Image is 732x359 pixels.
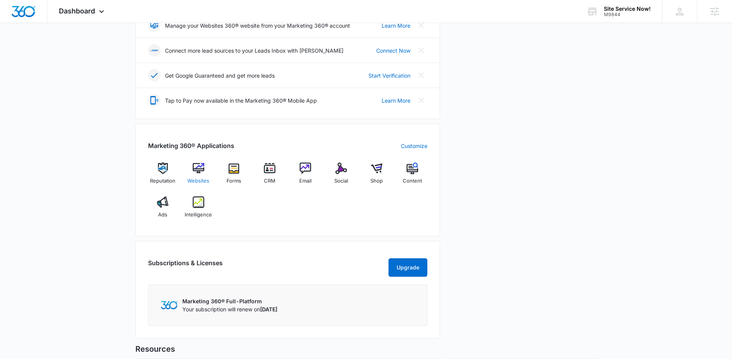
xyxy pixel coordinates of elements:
[415,69,427,81] button: Close
[415,19,427,32] button: Close
[291,163,320,190] a: Email
[165,47,343,55] p: Connect more lead sources to your Leads Inbox with [PERSON_NAME]
[59,7,95,15] span: Dashboard
[158,211,167,219] span: Ads
[334,177,348,185] span: Social
[389,258,427,277] button: Upgrade
[219,163,249,190] a: Forms
[376,47,410,55] a: Connect Now
[182,305,277,313] p: Your subscription will renew on
[183,196,213,224] a: Intelligence
[165,96,317,105] p: Tap to Pay now available in the Marketing 360® Mobile App
[382,96,410,105] a: Learn More
[183,163,213,190] a: Websites
[403,177,422,185] span: Content
[362,163,392,190] a: Shop
[148,163,178,190] a: Reputation
[165,71,275,80] p: Get Google Guaranteed and get more leads
[299,177,312,185] span: Email
[227,177,241,185] span: Forms
[382,22,410,30] a: Learn More
[148,258,223,274] h2: Subscriptions & Licenses
[161,301,178,309] img: Marketing 360 Logo
[415,94,427,106] button: Close
[398,163,427,190] a: Content
[148,141,234,150] h2: Marketing 360® Applications
[370,177,383,185] span: Shop
[415,44,427,57] button: Close
[604,12,651,17] div: account id
[182,297,277,305] p: Marketing 360® Full-Platform
[255,163,285,190] a: CRM
[604,6,651,12] div: account name
[187,177,209,185] span: Websites
[260,306,277,312] span: [DATE]
[148,196,178,224] a: Ads
[165,22,350,30] p: Manage your Websites 360® website from your Marketing 360® account
[150,177,175,185] span: Reputation
[401,142,427,150] a: Customize
[135,343,597,355] h5: Resources
[326,163,356,190] a: Social
[369,71,410,80] a: Start Verification
[264,177,275,185] span: CRM
[185,211,212,219] span: Intelligence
